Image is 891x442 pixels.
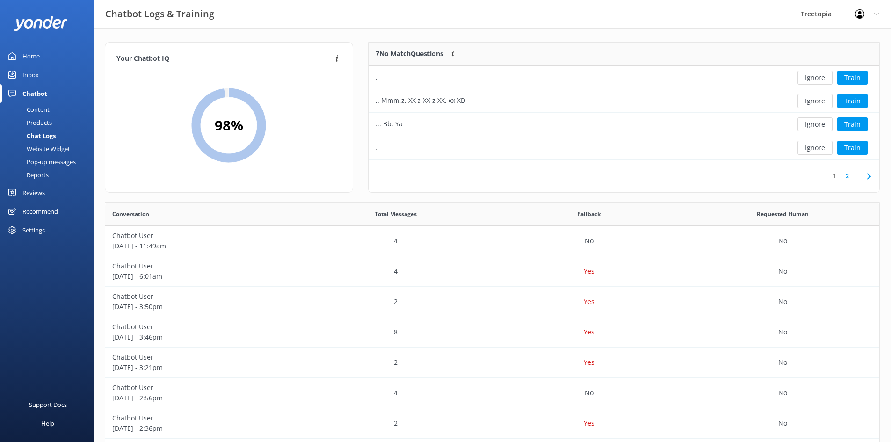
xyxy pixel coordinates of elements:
[6,103,50,116] div: Content
[778,266,787,276] p: No
[105,378,879,408] div: row
[112,302,292,312] p: [DATE] - 3:50pm
[584,327,594,337] p: Yes
[105,408,879,439] div: row
[797,94,833,108] button: Ignore
[778,327,787,337] p: No
[112,231,292,241] p: Chatbot User
[369,113,879,136] div: row
[369,89,879,113] div: row
[577,210,601,218] span: Fallback
[112,210,149,218] span: Conversation
[6,129,56,142] div: Chat Logs
[797,117,833,131] button: Ignore
[376,95,465,106] div: ,. Mmm,z, XX z XX z XX, xx XD
[105,287,879,317] div: row
[757,210,809,218] span: Requested Human
[369,136,879,159] div: row
[585,388,594,398] p: No
[6,103,94,116] a: Content
[584,266,594,276] p: Yes
[778,418,787,428] p: No
[6,142,70,155] div: Website Widget
[29,395,67,414] div: Support Docs
[585,236,594,246] p: No
[376,143,377,153] div: .
[112,423,292,434] p: [DATE] - 2:36pm
[105,226,879,256] div: row
[112,362,292,373] p: [DATE] - 3:21pm
[215,114,243,137] h2: 98 %
[22,202,58,221] div: Recommend
[22,183,45,202] div: Reviews
[584,418,594,428] p: Yes
[6,116,94,129] a: Products
[828,172,841,181] a: 1
[116,54,333,64] h4: Your Chatbot IQ
[6,116,52,129] div: Products
[112,291,292,302] p: Chatbot User
[112,322,292,332] p: Chatbot User
[6,155,94,168] a: Pop-up messages
[376,119,403,129] div: ... Bb. Ya
[394,266,398,276] p: 4
[112,352,292,362] p: Chatbot User
[22,47,40,65] div: Home
[22,84,47,103] div: Chatbot
[41,414,54,433] div: Help
[369,66,879,159] div: grid
[778,357,787,368] p: No
[112,413,292,423] p: Chatbot User
[14,16,68,31] img: yonder-white-logo.png
[105,317,879,348] div: row
[112,393,292,403] p: [DATE] - 2:56pm
[375,210,417,218] span: Total Messages
[376,72,377,82] div: .
[112,241,292,251] p: [DATE] - 11:49am
[837,94,868,108] button: Train
[837,71,868,85] button: Train
[105,348,879,378] div: row
[394,418,398,428] p: 2
[394,388,398,398] p: 4
[22,221,45,239] div: Settings
[584,297,594,307] p: Yes
[584,357,594,368] p: Yes
[841,172,854,181] a: 2
[112,332,292,342] p: [DATE] - 3:46pm
[112,383,292,393] p: Chatbot User
[112,261,292,271] p: Chatbot User
[369,66,879,89] div: row
[6,168,94,181] a: Reports
[797,141,833,155] button: Ignore
[778,236,787,246] p: No
[6,129,94,142] a: Chat Logs
[6,142,94,155] a: Website Widget
[394,327,398,337] p: 8
[778,388,787,398] p: No
[22,65,39,84] div: Inbox
[105,256,879,287] div: row
[394,236,398,246] p: 4
[837,117,868,131] button: Train
[6,168,49,181] div: Reports
[837,141,868,155] button: Train
[6,155,76,168] div: Pop-up messages
[376,49,443,59] p: 7 No Match Questions
[797,71,833,85] button: Ignore
[394,357,398,368] p: 2
[778,297,787,307] p: No
[105,7,214,22] h3: Chatbot Logs & Training
[112,271,292,282] p: [DATE] - 6:01am
[394,297,398,307] p: 2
